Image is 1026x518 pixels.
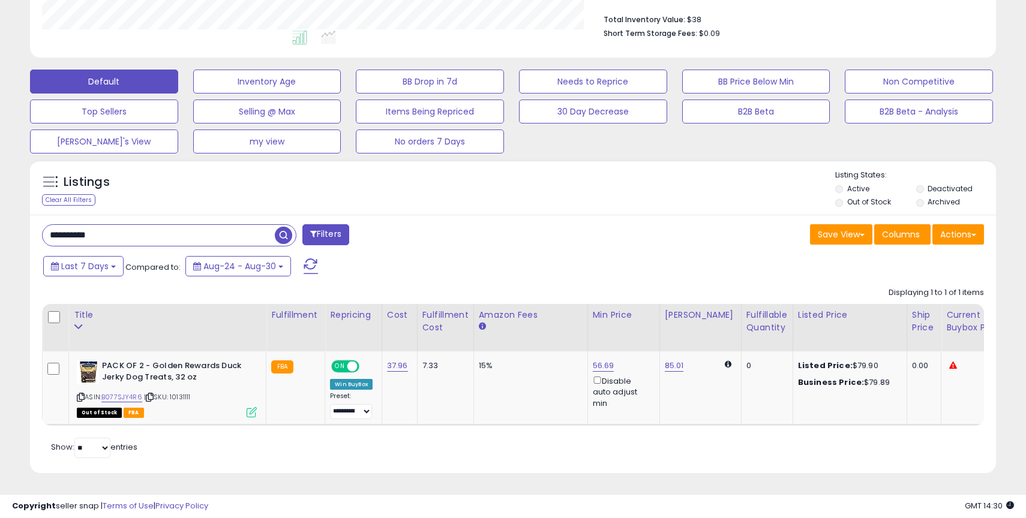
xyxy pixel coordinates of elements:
strong: Copyright [12,500,56,511]
button: Actions [932,224,984,245]
label: Archived [928,197,960,207]
button: Selling @ Max [193,100,341,124]
div: Amazon Fees [479,309,583,321]
small: FBA [271,360,293,374]
div: ASIN: [77,360,257,416]
button: Aug-24 - Aug-30 [185,256,291,276]
label: Deactivated [928,183,973,194]
span: 2025-09-7 14:30 GMT [965,500,1014,511]
div: Win BuyBox [330,379,373,390]
b: Business Price: [798,377,864,388]
div: Fulfillment [271,309,320,321]
button: BB Drop in 7d [356,70,504,94]
div: 0.00 [912,360,932,371]
b: PACK OF 2 - Golden Rewards Duck Jerky Dog Treats, 32 oz [102,360,248,386]
b: Listed Price: [798,360,853,371]
div: 0 [746,360,784,371]
div: [PERSON_NAME] [665,309,736,321]
div: Current Buybox Price [946,309,1008,334]
button: my view [193,129,341,153]
label: Out of Stock [847,197,891,207]
span: Aug-24 - Aug-30 [203,260,276,272]
b: Short Term Storage Fees: [604,28,697,38]
div: $79.90 [798,360,898,371]
button: No orders 7 Days [356,129,504,153]
div: Preset: [330,392,373,419]
span: Compared to: [125,261,181,273]
p: Listing States: [835,170,995,181]
div: Title [74,309,261,321]
b: Total Inventory Value: [604,14,685,25]
a: Terms of Use [103,500,154,511]
span: Last 7 Days [61,260,109,272]
button: Items Being Repriced [356,100,504,124]
div: Ship Price [912,309,936,334]
a: Privacy Policy [155,500,208,511]
button: Needs to Reprice [519,70,667,94]
div: Cost [387,309,412,321]
button: Default [30,70,178,94]
a: 56.69 [593,360,614,372]
span: OFF [358,362,377,372]
button: Filters [302,224,349,245]
div: Min Price [593,309,655,321]
label: Active [847,183,869,194]
a: 37.96 [387,360,408,372]
button: B2B Beta - Analysis [845,100,993,124]
a: B077SJY4R6 [101,392,142,402]
span: $0.09 [699,28,720,39]
span: Show: entries [51,441,137,453]
span: All listings that are currently out of stock and unavailable for purchase on Amazon [77,408,122,418]
div: Listed Price [798,309,902,321]
span: Columns [882,228,920,240]
span: ON [332,362,347,372]
div: Fulfillment Cost [422,309,469,334]
div: $79.89 [798,377,898,388]
a: 85.01 [665,360,684,372]
div: Clear All Filters [42,194,95,206]
span: | SKU: 10131111 [144,392,191,402]
div: Displaying 1 to 1 of 1 items [889,287,984,299]
button: [PERSON_NAME]'s View [30,129,178,153]
small: Amazon Fees. [479,321,486,332]
div: seller snap | | [12,501,208,512]
h5: Listings [64,174,110,191]
button: Save View [810,224,872,245]
img: 51xdstMv5ZL._SL40_.jpg [77,360,99,384]
button: Inventory Age [193,70,341,94]
div: Fulfillable Quantity [746,309,788,334]
button: BB Price Below Min [682,70,830,94]
button: Columns [874,224,931,245]
div: Repricing [330,309,377,321]
li: $38 [604,11,975,26]
button: Top Sellers [30,100,178,124]
div: 7.33 [422,360,464,371]
span: FBA [124,408,144,418]
div: 15% [479,360,578,371]
button: Last 7 Days [43,256,124,276]
button: 30 Day Decrease [519,100,667,124]
div: Disable auto adjust min [593,374,650,409]
button: Non Competitive [845,70,993,94]
button: B2B Beta [682,100,830,124]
